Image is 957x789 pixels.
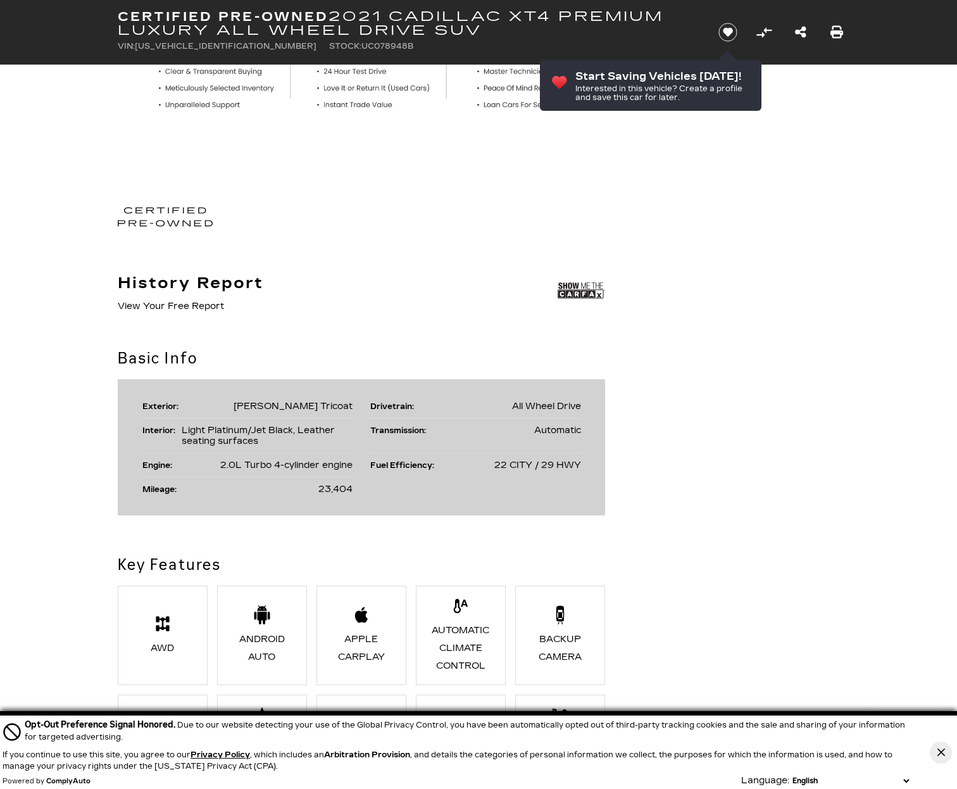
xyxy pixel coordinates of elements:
h2: Key Features [118,553,605,576]
div: Apple CarPlay [327,631,396,666]
p: If you continue to use this site, you agree to our , which includes an , and details the categori... [3,750,892,771]
div: Due to our website detecting your use of the Global Privacy Control, you have been automatically ... [25,718,912,743]
div: Automatic Climate Control [427,622,496,675]
button: Compare vehicle [754,23,773,42]
span: 22 CITY / 29 HWY [494,460,581,470]
h2: History Report [118,275,263,291]
span: UC078948B [361,42,413,51]
a: Privacy Policy [191,750,250,759]
div: Mileage: [142,484,183,495]
div: Android Auto [227,631,296,666]
span: [PERSON_NAME] Tricoat [234,401,353,412]
div: Drivetrain: [370,401,420,412]
span: 23,404 [318,484,353,495]
div: Backup Camera [526,631,595,666]
h2: Basic Info [118,347,605,370]
span: VIN: [118,42,135,51]
div: Fuel Efficiency: [370,460,441,470]
a: ComplyAuto [46,778,91,785]
h1: 2021 Cadillac XT4 Premium Luxury All Wheel Drive SUV [118,9,697,37]
span: Stock: [329,42,361,51]
span: 2.0L Turbo 4-cylinder engine [220,460,353,470]
button: Close Button [930,742,952,764]
span: All Wheel Drive [512,401,581,412]
a: View Your Free Report [118,301,224,312]
div: Exterior: [142,401,185,412]
span: Opt-Out Preference Signal Honored . [25,719,177,730]
div: Engine: [142,460,178,470]
div: Interior: [142,425,182,436]
strong: Arbitration Provision [324,750,410,759]
span: Automatic [534,425,581,436]
a: Share this Certified Pre-Owned 2021 Cadillac XT4 Premium Luxury All Wheel Drive SUV [795,23,806,41]
img: Show me the Carfax [558,275,605,306]
img: Cadillac Certified Used Vehicle [118,194,213,240]
div: Powered by [3,778,91,785]
span: [US_VEHICLE_IDENTIFICATION_NUMBER] [135,42,316,51]
strong: Certified Pre-Owned [118,9,328,24]
span: Light Platinum/Jet Black, Leather seating surfaces [182,425,335,446]
select: Language Select [789,775,912,786]
button: Save vehicle [714,22,742,42]
div: AWD [128,640,197,657]
div: Transmission: [370,425,432,436]
div: Language: [741,776,789,785]
a: Print this Certified Pre-Owned 2021 Cadillac XT4 Premium Luxury All Wheel Drive SUV [830,23,843,41]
